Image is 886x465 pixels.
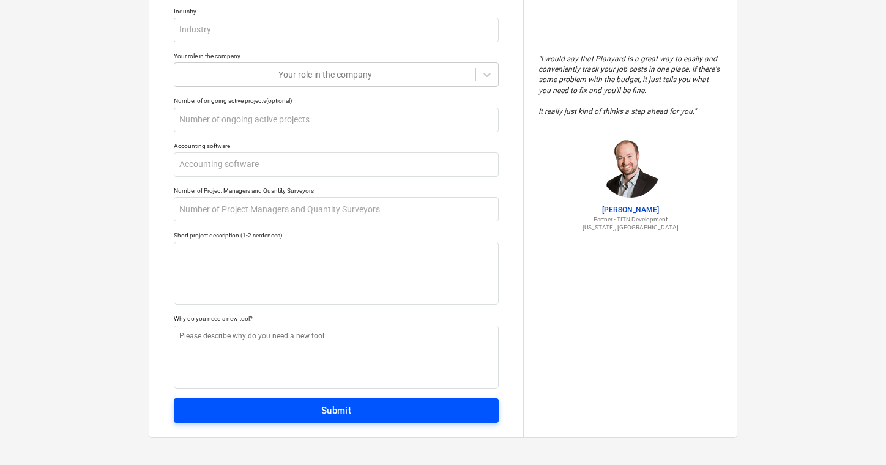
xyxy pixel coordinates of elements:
iframe: Chat Widget [825,406,886,465]
input: Industry [174,18,499,42]
div: Short project description (1-2 sentences) [174,231,499,239]
p: " I would say that Planyard is a great way to easily and conveniently track your job costs in one... [538,54,722,117]
div: Number of Project Managers and Quantity Surveyors [174,187,499,195]
div: Your role in the company [174,52,499,60]
div: Why do you need a new tool? [174,314,499,322]
input: Accounting software [174,152,499,177]
div: Kontrollprogram for chat [825,406,886,465]
div: Number of ongoing active projects (optional) [174,97,499,105]
div: Submit [321,403,352,418]
img: Jordan Cohen [600,136,661,198]
p: [US_STATE], [GEOGRAPHIC_DATA] [538,223,722,231]
button: Submit [174,398,499,423]
div: Industry [174,7,499,15]
input: Number of Project Managers and Quantity Surveyors [174,197,499,221]
p: [PERSON_NAME] [538,205,722,215]
div: Accounting software [174,142,499,150]
input: Number of ongoing active projects [174,108,499,132]
p: Partner - TITN Development [538,215,722,223]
